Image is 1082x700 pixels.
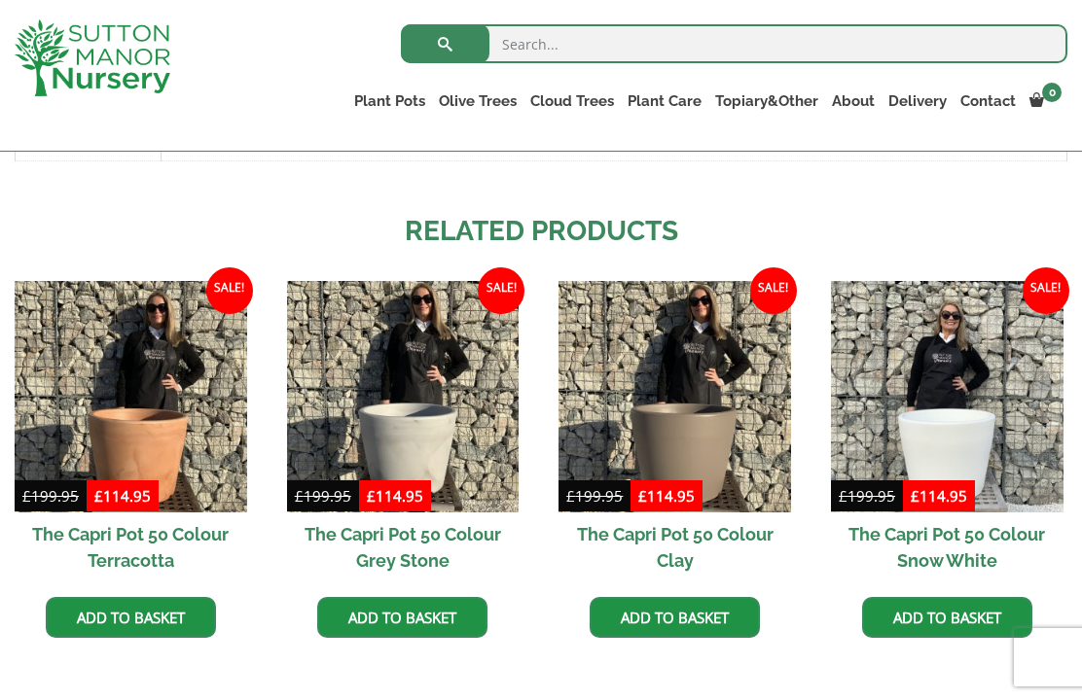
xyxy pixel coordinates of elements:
[911,486,967,506] bdi: 114.95
[559,281,791,513] img: The Capri Pot 50 Colour Clay
[295,486,304,506] span: £
[638,486,695,506] bdi: 114.95
[367,486,376,506] span: £
[559,512,791,582] h2: The Capri Pot 50 Colour Clay
[708,87,825,115] a: Topiary&Other
[954,87,1023,115] a: Contact
[590,597,760,638] a: Add to basket: “The Capri Pot 50 Colour Clay”
[401,24,1067,63] input: Search...
[1042,83,1062,102] span: 0
[523,87,621,115] a: Cloud Trees
[46,597,216,638] a: Add to basket: “The Capri Pot 50 Colour Terracotta”
[825,87,882,115] a: About
[295,486,351,506] bdi: 199.95
[831,512,1064,582] h2: The Capri Pot 50 Colour Snow White
[15,19,170,96] img: logo
[94,486,103,506] span: £
[911,486,920,506] span: £
[287,512,520,582] h2: The Capri Pot 50 Colour Grey Stone
[478,267,524,314] span: Sale!
[862,597,1032,638] a: Add to basket: “The Capri Pot 50 Colour Snow White”
[317,597,487,638] a: Add to basket: “The Capri Pot 50 Colour Grey Stone”
[566,486,623,506] bdi: 199.95
[1023,267,1069,314] span: Sale!
[367,486,423,506] bdi: 114.95
[287,281,520,583] a: Sale! The Capri Pot 50 Colour Grey Stone
[621,87,708,115] a: Plant Care
[559,281,791,583] a: Sale! The Capri Pot 50 Colour Clay
[15,211,1067,252] h2: Related products
[287,281,520,513] img: The Capri Pot 50 Colour Grey Stone
[206,267,253,314] span: Sale!
[15,281,247,583] a: Sale! The Capri Pot 50 Colour Terracotta
[432,87,523,115] a: Olive Trees
[347,87,432,115] a: Plant Pots
[22,486,31,506] span: £
[22,486,79,506] bdi: 199.95
[839,486,848,506] span: £
[566,486,575,506] span: £
[638,486,647,506] span: £
[831,281,1064,513] img: The Capri Pot 50 Colour Snow White
[750,267,797,314] span: Sale!
[15,512,247,582] h2: The Capri Pot 50 Colour Terracotta
[1023,87,1067,115] a: 0
[882,87,954,115] a: Delivery
[831,281,1064,583] a: Sale! The Capri Pot 50 Colour Snow White
[15,281,247,513] img: The Capri Pot 50 Colour Terracotta
[839,486,895,506] bdi: 199.95
[94,486,151,506] bdi: 114.95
